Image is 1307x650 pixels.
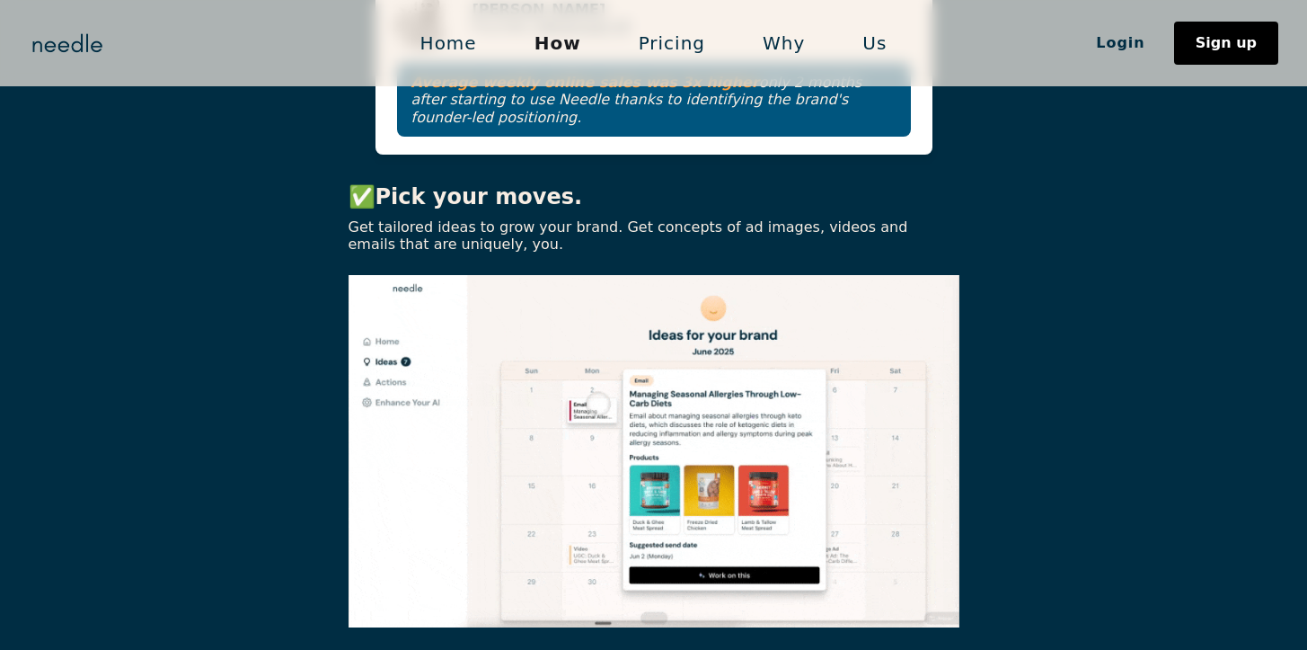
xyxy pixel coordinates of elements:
[1067,28,1174,58] a: Login
[1196,36,1257,50] div: Sign up
[610,24,734,62] a: Pricing
[411,74,896,126] p: only 2 months after starting to use Needle thanks to identifying the brand's founder-led position...
[734,24,834,62] a: Why
[375,184,583,209] strong: Pick your moves.
[834,24,915,62] a: Us
[506,24,610,62] a: How
[349,218,959,253] p: Get tailored ideas to grow your brand. Get concepts of ad images, videos and emails that are uniq...
[392,24,506,62] a: Home
[349,183,959,211] p: ✅
[1174,22,1278,65] a: Sign up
